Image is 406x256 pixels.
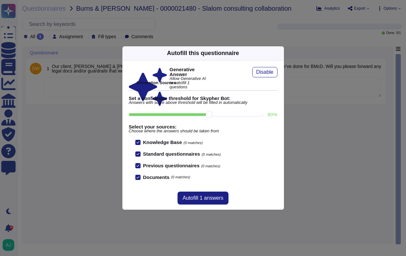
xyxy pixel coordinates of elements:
span: Disable [256,70,273,75]
span: Allow Generative AI to autofill 1 questions [169,77,208,89]
button: Disable [252,67,277,77]
span: Answers with score above threshold will be filled in automatically [129,101,277,105]
span: (0 matches) [202,152,221,156]
span: (0 matches) [171,175,190,179]
span: Autofill 1 answers [183,195,223,201]
b: Standard questionnaires [143,151,200,157]
b: Set a confidence threshold for Skypher Bot: [129,96,277,101]
b: Documents [143,175,170,180]
span: (0 matches) [184,141,203,145]
label: 80 % [267,112,277,117]
b: Knowledge Base [143,139,182,145]
span: (0 matches) [201,164,220,168]
b: Previous questionnaires [143,163,200,168]
b: Generative Answer [169,67,208,77]
span: Choose where the answers should be taken from [129,129,277,133]
div: Autofill this questionnaire [167,49,239,58]
b: Select your sources: [129,124,277,129]
b: Generation Sources : [137,80,178,85]
button: Autofill 1 answers [178,192,228,205]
